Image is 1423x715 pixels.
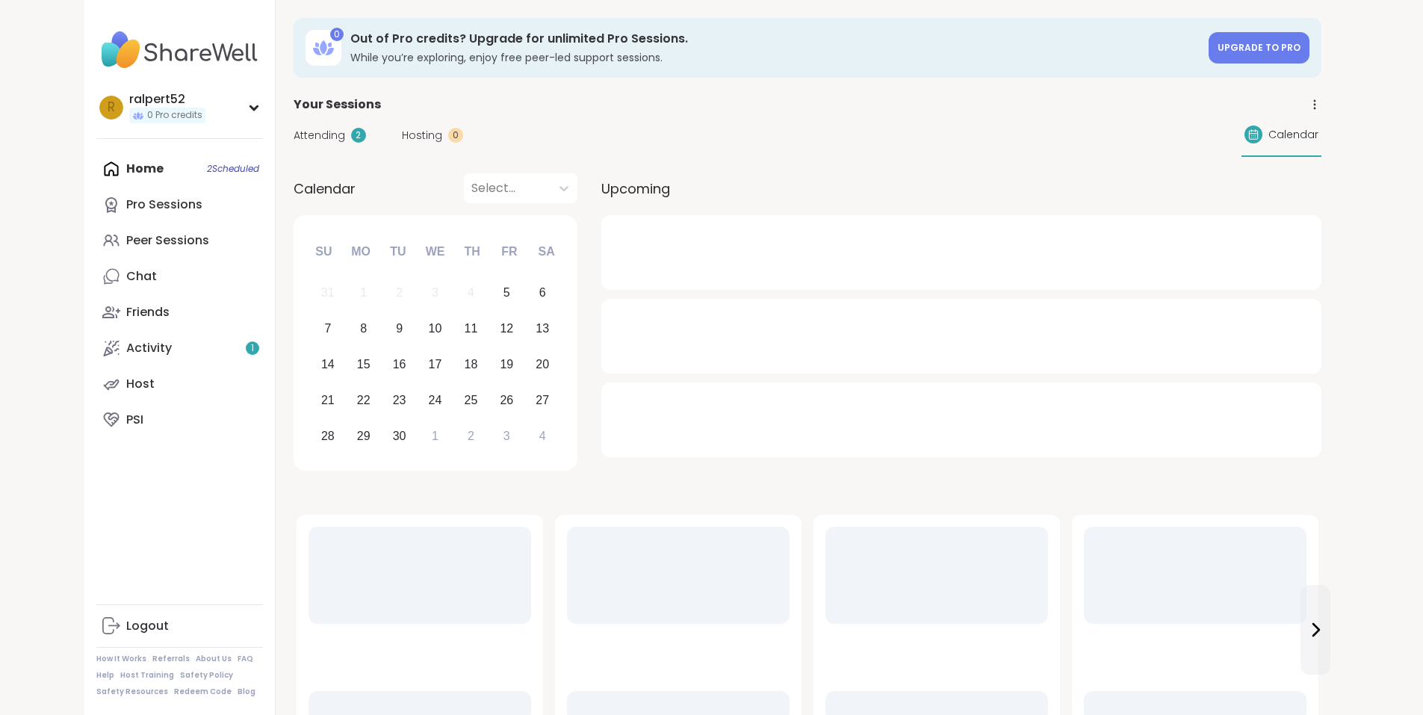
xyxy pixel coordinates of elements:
[120,670,174,681] a: Host Training
[294,96,381,114] span: Your Sessions
[536,390,549,410] div: 27
[527,313,559,345] div: Choose Saturday, September 13th, 2025
[500,354,513,374] div: 19
[347,384,379,416] div: Choose Monday, September 22nd, 2025
[491,420,523,452] div: Choose Friday, October 3rd, 2025
[527,420,559,452] div: Choose Saturday, October 4th, 2025
[500,390,513,410] div: 26
[456,235,489,268] div: Th
[393,390,406,410] div: 23
[357,426,371,446] div: 29
[360,318,367,338] div: 8
[251,342,254,355] span: 1
[350,31,1200,47] h3: Out of Pro credits? Upgrade for unlimited Pro Sessions.
[312,277,344,309] div: Not available Sunday, August 31st, 2025
[419,313,451,345] div: Choose Wednesday, September 10th, 2025
[330,28,344,41] div: 0
[1268,127,1318,143] span: Calendar
[357,354,371,374] div: 15
[465,354,478,374] div: 18
[419,384,451,416] div: Choose Wednesday, September 24th, 2025
[238,654,253,664] a: FAQ
[419,420,451,452] div: Choose Wednesday, October 1st, 2025
[96,330,263,366] a: Activity1
[383,277,415,309] div: Not available Tuesday, September 2nd, 2025
[96,223,263,259] a: Peer Sessions
[312,313,344,345] div: Choose Sunday, September 7th, 2025
[196,654,232,664] a: About Us
[294,179,356,199] span: Calendar
[126,304,170,321] div: Friends
[96,670,114,681] a: Help
[419,277,451,309] div: Not available Wednesday, September 3rd, 2025
[465,390,478,410] div: 25
[383,313,415,345] div: Choose Tuesday, September 9th, 2025
[393,426,406,446] div: 30
[383,420,415,452] div: Choose Tuesday, September 30th, 2025
[347,349,379,381] div: Choose Monday, September 15th, 2025
[491,349,523,381] div: Choose Friday, September 19th, 2025
[530,235,562,268] div: Sa
[455,313,487,345] div: Choose Thursday, September 11th, 2025
[147,109,202,122] span: 0 Pro credits
[527,349,559,381] div: Choose Saturday, September 20th, 2025
[455,420,487,452] div: Choose Thursday, October 2nd, 2025
[312,349,344,381] div: Choose Sunday, September 14th, 2025
[126,376,155,392] div: Host
[429,318,442,338] div: 10
[468,426,474,446] div: 2
[503,282,510,303] div: 5
[493,235,526,268] div: Fr
[126,340,172,356] div: Activity
[503,426,510,446] div: 3
[96,366,263,402] a: Host
[491,313,523,345] div: Choose Friday, September 12th, 2025
[419,349,451,381] div: Choose Wednesday, September 17th, 2025
[429,354,442,374] div: 17
[96,402,263,438] a: PSI
[321,390,335,410] div: 21
[465,318,478,338] div: 11
[418,235,451,268] div: We
[347,420,379,452] div: Choose Monday, September 29th, 2025
[126,232,209,249] div: Peer Sessions
[96,654,146,664] a: How It Works
[347,277,379,309] div: Not available Monday, September 1st, 2025
[536,318,549,338] div: 13
[455,349,487,381] div: Choose Thursday, September 18th, 2025
[527,384,559,416] div: Choose Saturday, September 27th, 2025
[180,670,233,681] a: Safety Policy
[536,354,549,374] div: 20
[96,608,263,644] a: Logout
[360,282,367,303] div: 1
[126,268,157,285] div: Chat
[96,24,263,76] img: ShareWell Nav Logo
[455,384,487,416] div: Choose Thursday, September 25th, 2025
[321,354,335,374] div: 14
[491,277,523,309] div: Choose Friday, September 5th, 2025
[468,282,474,303] div: 4
[491,384,523,416] div: Choose Friday, September 26th, 2025
[393,354,406,374] div: 16
[350,50,1200,65] h3: While you’re exploring, enjoy free peer-led support sessions.
[344,235,377,268] div: Mo
[402,128,442,143] span: Hosting
[432,426,438,446] div: 1
[312,420,344,452] div: Choose Sunday, September 28th, 2025
[238,687,255,697] a: Blog
[601,179,670,199] span: Upcoming
[455,277,487,309] div: Not available Thursday, September 4th, 2025
[321,426,335,446] div: 28
[527,277,559,309] div: Choose Saturday, September 6th, 2025
[429,390,442,410] div: 24
[382,235,415,268] div: Tu
[1209,32,1309,64] a: Upgrade to Pro
[96,687,168,697] a: Safety Resources
[448,128,463,143] div: 0
[152,654,190,664] a: Referrals
[126,412,143,428] div: PSI
[539,282,546,303] div: 6
[383,349,415,381] div: Choose Tuesday, September 16th, 2025
[174,687,232,697] a: Redeem Code
[96,187,263,223] a: Pro Sessions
